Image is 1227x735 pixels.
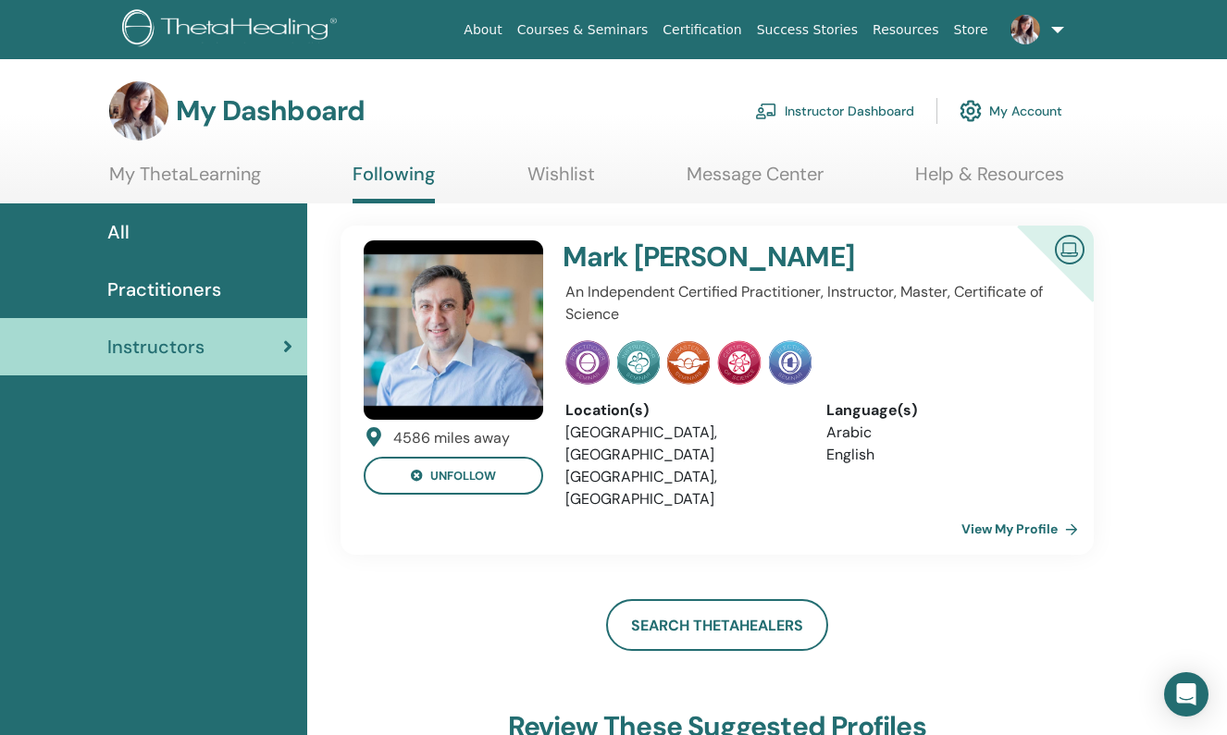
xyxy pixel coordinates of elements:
[960,95,982,127] img: cog.svg
[947,13,996,47] a: Store
[122,9,343,51] img: logo.png
[1010,15,1040,44] img: default.jpg
[565,466,799,510] li: [GEOGRAPHIC_DATA], [GEOGRAPHIC_DATA]
[1164,672,1208,717] div: Open Intercom Messenger
[393,427,510,449] div: 4586 miles away
[176,94,365,128] h3: My Dashboard
[109,81,168,141] img: default.jpg
[915,163,1064,199] a: Help & Resources
[364,240,543,420] img: default.jpg
[107,276,221,303] span: Practitioners
[826,422,1060,444] li: Arabic
[565,399,799,422] div: Location(s)
[565,422,799,466] li: [GEOGRAPHIC_DATA], [GEOGRAPHIC_DATA]
[755,103,777,119] img: chalkboard-teacher.svg
[563,240,975,274] h4: Mark [PERSON_NAME]
[353,163,435,203] a: Following
[109,163,261,199] a: My ThetaLearning
[456,13,509,47] a: About
[687,163,824,199] a: Message Center
[527,163,595,199] a: Wishlist
[960,91,1062,131] a: My Account
[961,510,1085,547] a: View My Profile
[510,13,656,47] a: Courses & Seminars
[865,13,947,47] a: Resources
[987,226,1094,332] div: Certified Online Instructor
[826,444,1060,466] li: English
[655,13,749,47] a: Certification
[826,399,1060,422] div: Language(s)
[606,599,828,651] a: Search ThetaHealers
[107,333,204,361] span: Instructors
[1047,227,1092,269] img: Certified Online Instructor
[750,13,865,47] a: Success Stories
[755,91,914,131] a: Instructor Dashboard
[107,218,130,246] span: All
[565,281,1060,325] p: An Independent Certified Practitioner, Instructor, Master, Certificate of Science
[364,457,543,495] button: unfollow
